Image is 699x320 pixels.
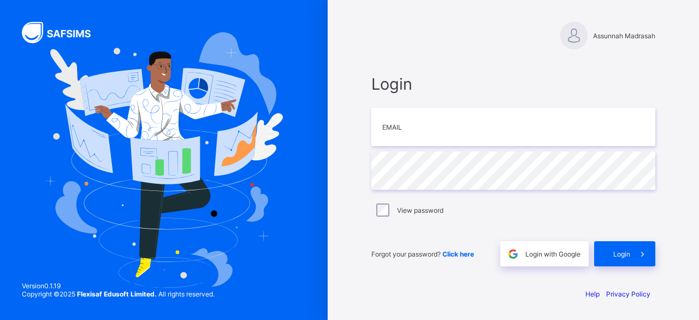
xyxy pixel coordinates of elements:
a: Click here [442,250,474,258]
span: Version 0.1.19 [22,282,215,290]
span: Forgot your password? [371,250,474,258]
span: Assunnah Madrasah [593,32,655,40]
img: Hero Image [45,32,282,288]
label: View password [397,206,443,214]
span: Login with Google [525,250,580,258]
a: Help [585,290,600,298]
a: Privacy Policy [606,290,650,298]
span: Login [613,250,630,258]
span: Copyright © 2025 All rights reserved. [22,290,215,298]
span: Login [371,74,655,94]
img: SAFSIMS Logo [22,22,104,43]
img: google.396cfc9801f0270233282035f929180a.svg [507,248,519,260]
strong: Flexisaf Edusoft Limited. [77,290,157,298]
